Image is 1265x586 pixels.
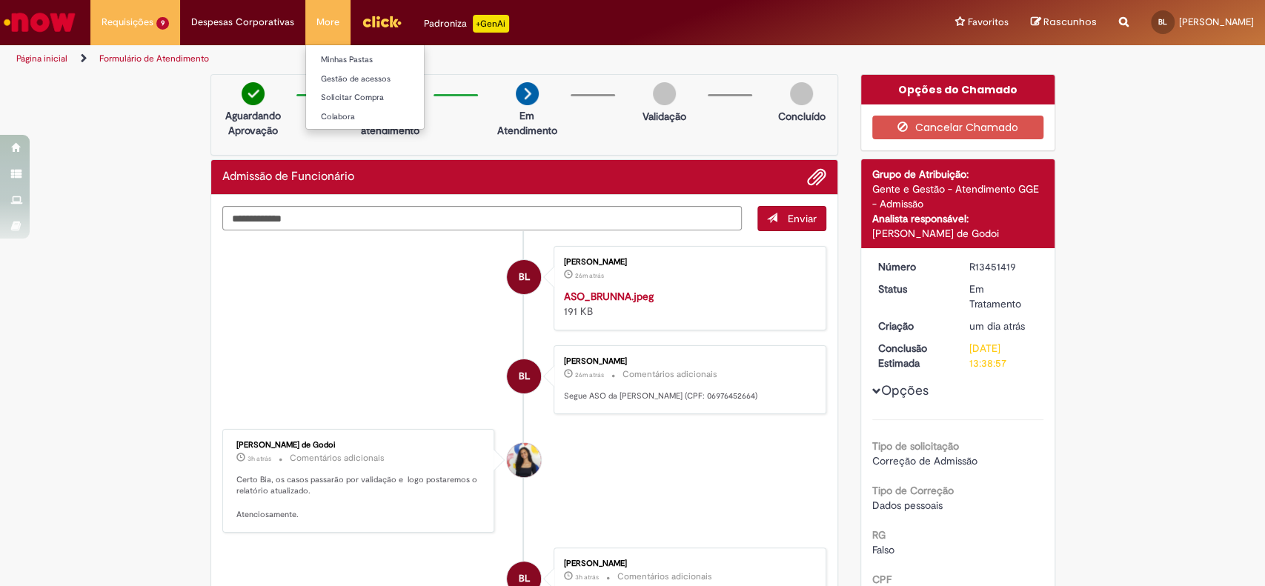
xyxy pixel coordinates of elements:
span: Requisições [102,15,153,30]
time: 28/08/2025 08:57:55 [248,454,271,463]
img: check-circle-green.png [242,82,265,105]
p: Segue ASO da [PERSON_NAME] (CPF: 06976452664) [564,390,811,402]
img: img-circle-grey.png [653,82,676,105]
p: Concluído [777,109,825,124]
p: +GenAi [473,15,509,33]
a: Solicitar Compra [306,90,469,106]
dt: Conclusão Estimada [867,341,958,370]
div: [PERSON_NAME] de Godoi [872,226,1043,241]
a: Minhas Pastas [306,52,469,68]
a: Formulário de Atendimento [99,53,209,64]
a: ASO_BRUNNA.jpeg [564,290,654,303]
p: Aguardando Aprovação [217,108,289,138]
span: Despesas Corporativas [191,15,294,30]
img: arrow-next.png [516,82,539,105]
span: More [316,15,339,30]
b: Tipo de Correção [872,484,954,497]
b: Tipo de solicitação [872,439,959,453]
textarea: Digite sua mensagem aqui... [222,206,743,231]
span: 26m atrás [575,370,604,379]
span: 26m atrás [575,271,604,280]
span: Correção de Admissão [872,454,977,467]
p: Validação [643,109,686,124]
div: 191 KB [564,289,811,319]
span: BL [519,359,530,394]
b: RG [872,528,886,542]
span: Favoritos [968,15,1009,30]
dt: Criação [867,319,958,333]
span: BL [1158,17,1167,27]
div: undefined Online [507,443,541,477]
span: Dados pessoais [872,499,943,512]
span: [PERSON_NAME] [1179,16,1254,28]
a: Colabora [306,109,469,125]
button: Adicionar anexos [807,167,826,187]
p: Em Atendimento [491,108,563,138]
div: [PERSON_NAME] [564,258,811,267]
div: Analista responsável: [872,211,1043,226]
div: [DATE] 13:38:57 [969,341,1038,370]
div: Grupo de Atribuição: [872,167,1043,182]
b: CPF [872,573,892,586]
span: Rascunhos [1043,15,1097,29]
span: 3h atrás [248,454,271,463]
div: Beatriz Francisconi de Lima [507,359,541,393]
div: [PERSON_NAME] [564,559,811,568]
div: [PERSON_NAME] [564,357,811,366]
small: Comentários adicionais [617,570,712,583]
img: click_logo_yellow_360x200.png [362,10,402,33]
h2: Admissão de Funcionário Histórico de tíquete [222,170,354,184]
span: um dia atrás [969,319,1025,333]
small: Comentários adicionais [622,368,717,381]
time: 28/08/2025 08:29:37 [575,573,599,582]
time: 28/08/2025 11:03:06 [575,271,604,280]
span: 9 [156,17,169,30]
div: Gente e Gestão - Atendimento GGE - Admissão [872,182,1043,211]
button: Enviar [757,206,826,231]
time: 27/08/2025 10:21:15 [969,319,1025,333]
img: img-circle-grey.png [790,82,813,105]
div: Opções do Chamado [861,75,1055,104]
button: Cancelar Chamado [872,116,1043,139]
div: [PERSON_NAME] de Godoi [236,441,483,450]
span: Falso [872,543,894,556]
ul: Trilhas de página [11,45,832,73]
div: R13451419 [969,259,1038,274]
ul: More [305,44,425,130]
span: BL [519,259,530,295]
small: Comentários adicionais [290,452,385,465]
p: Certo Bia, os casos passarão por validação e logo postaremos o relatório atualizado. Atenciosamente. [236,474,483,521]
time: 28/08/2025 11:02:45 [575,370,604,379]
a: Página inicial [16,53,67,64]
a: Gestão de acessos [306,71,469,87]
dt: Número [867,259,958,274]
span: 3h atrás [575,573,599,582]
div: Em Tratamento [969,282,1038,311]
a: Rascunhos [1031,16,1097,30]
div: Padroniza [424,15,509,33]
div: 27/08/2025 10:21:15 [969,319,1038,333]
div: Beatriz Francisconi de Lima [507,260,541,294]
span: Enviar [788,212,817,225]
dt: Status [867,282,958,296]
img: ServiceNow [1,7,78,37]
